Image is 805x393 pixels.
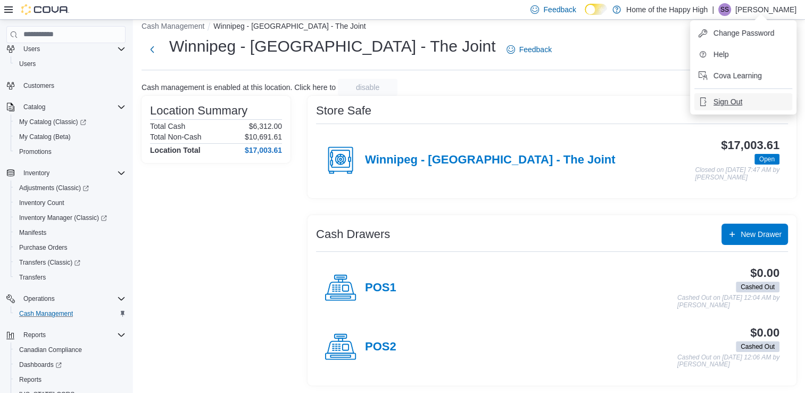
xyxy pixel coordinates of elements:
[15,358,126,371] span: Dashboards
[15,256,126,269] span: Transfers (Classic)
[741,229,782,240] span: New Drawer
[11,210,130,225] a: Inventory Manager (Classic)
[365,281,396,295] h4: POS1
[741,342,775,351] span: Cashed Out
[19,243,68,252] span: Purchase Orders
[19,309,73,318] span: Cash Management
[677,294,779,309] p: Cashed Out on [DATE] 12:04 AM by [PERSON_NAME]
[19,118,86,126] span: My Catalog (Classic)
[15,373,46,386] a: Reports
[249,122,282,130] p: $6,312.00
[15,226,51,239] a: Manifests
[15,226,126,239] span: Manifests
[15,211,126,224] span: Inventory Manager (Classic)
[150,104,247,117] h3: Location Summary
[23,81,54,90] span: Customers
[356,82,379,93] span: disable
[23,331,46,339] span: Reports
[585,4,607,15] input: Dark Mode
[2,100,130,114] button: Catalog
[150,133,202,141] h6: Total Non-Cash
[15,241,72,254] a: Purchase Orders
[19,329,50,341] button: Reports
[750,326,779,339] h3: $0.00
[11,372,130,387] button: Reports
[677,354,779,369] p: Cashed Out on [DATE] 12:06 AM by [PERSON_NAME]
[19,214,107,222] span: Inventory Manager (Classic)
[15,116,126,128] span: My Catalog (Classic)
[718,3,731,16] div: Shakil Shovon
[15,116,90,128] a: My Catalog (Classic)
[721,139,779,152] h3: $17,003.61
[15,307,77,320] a: Cash Management
[19,101,49,113] button: Catalog
[213,22,366,30] button: Winnipeg - [GEOGRAPHIC_DATA] - The Joint
[365,340,396,354] h4: POS2
[19,133,71,141] span: My Catalog (Beta)
[713,96,742,107] span: Sign Out
[23,103,45,111] span: Catalog
[2,78,130,93] button: Customers
[759,154,775,164] span: Open
[23,294,55,303] span: Operations
[15,343,126,356] span: Canadian Compliance
[19,43,44,55] button: Users
[15,256,85,269] a: Transfers (Classic)
[735,3,796,16] p: [PERSON_NAME]
[19,167,126,179] span: Inventory
[11,144,130,159] button: Promotions
[721,224,788,245] button: New Drawer
[19,79,59,92] a: Customers
[713,49,729,60] span: Help
[11,129,130,144] button: My Catalog (Beta)
[713,70,762,81] span: Cova Learning
[19,43,126,55] span: Users
[15,145,126,158] span: Promotions
[316,104,371,117] h3: Store Safe
[694,24,792,42] button: Change Password
[19,292,126,305] span: Operations
[15,358,66,371] a: Dashboards
[150,146,201,154] h4: Location Total
[11,270,130,285] button: Transfers
[11,56,130,71] button: Users
[15,58,126,70] span: Users
[11,342,130,357] button: Canadian Compliance
[19,184,89,192] span: Adjustments (Classic)
[15,130,126,143] span: My Catalog (Beta)
[626,3,708,16] p: Home of the Happy High
[11,181,130,195] a: Adjustments (Classic)
[19,292,59,305] button: Operations
[694,67,792,84] button: Cova Learning
[19,346,82,354] span: Canadian Compliance
[245,133,282,141] p: $10,691.61
[15,271,126,284] span: Transfers
[15,307,126,320] span: Cash Management
[19,79,126,92] span: Customers
[19,361,62,369] span: Dashboards
[19,148,52,156] span: Promotions
[365,153,615,167] h4: Winnipeg - [GEOGRAPHIC_DATA] - The Joint
[11,114,130,129] a: My Catalog (Classic)
[150,122,185,130] h6: Total Cash
[15,373,126,386] span: Reports
[543,4,576,15] span: Feedback
[142,21,796,34] nav: An example of EuiBreadcrumbs
[23,45,40,53] span: Users
[712,3,714,16] p: |
[741,282,775,292] span: Cashed Out
[11,357,130,372] a: Dashboards
[2,327,130,342] button: Reports
[19,329,126,341] span: Reports
[720,3,729,16] span: SS
[142,22,204,30] button: Cash Management
[15,130,75,143] a: My Catalog (Beta)
[15,343,86,356] a: Canadian Compliance
[338,79,397,96] button: disable
[2,42,130,56] button: Users
[694,93,792,110] button: Sign Out
[245,146,282,154] h4: $17,003.61
[19,167,54,179] button: Inventory
[519,44,552,55] span: Feedback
